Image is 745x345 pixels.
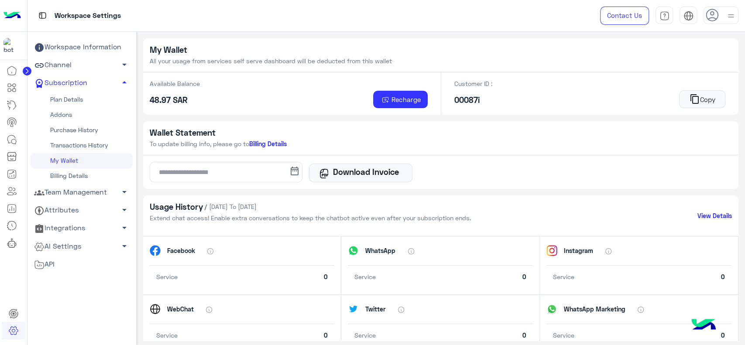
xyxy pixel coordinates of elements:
[34,259,55,270] span: API
[391,96,421,103] span: Recharge
[119,77,130,88] span: arrow_drop_up
[31,56,133,74] a: Channel
[3,38,19,54] img: 322853014244696
[564,246,593,255] span: Instagram
[697,211,732,220] a: View Details
[31,168,133,184] a: Billing Details
[365,246,395,255] span: WhatsApp
[150,245,161,256] img: facebook.svg
[656,7,673,25] a: tab
[348,245,359,256] img: whatsapp.svg
[3,7,21,25] img: Logo
[150,45,392,55] h5: My Wallet
[721,272,725,281] p: 0
[31,138,133,153] a: Transactions History
[167,246,195,255] span: Facebook
[354,272,376,281] p: Service
[209,202,257,213] span: [DATE] To [DATE]
[688,310,719,341] img: hulul-logo.png
[546,304,557,314] img: whatsappbusinessmarketingconversation.svg
[725,10,736,21] img: profile
[31,74,133,92] a: Subscription
[55,10,121,22] p: Workspace Settings
[522,272,526,281] p: 0
[659,11,669,21] img: tab
[167,304,194,314] span: WebChat
[119,222,130,233] span: arrow_drop_down
[31,38,133,56] a: Workspace Information
[553,272,574,281] p: Service
[683,11,694,21] img: tab
[309,164,412,182] button: Download Invoice
[354,331,376,340] p: Service
[31,153,133,168] a: My Wallet
[454,95,492,105] h5: 00087i
[150,304,161,314] img: webchat.svg
[31,123,133,138] a: Purchase History
[564,304,625,314] span: WhatsApp Marketing
[31,237,133,255] a: AI Settings
[365,304,385,314] span: Twitter
[156,331,178,340] p: Service
[150,128,287,138] h5: Wallet Statement
[119,241,130,251] span: arrow_drop_down
[380,96,391,104] img: recharge icon
[119,205,130,215] span: arrow_drop_down
[119,59,130,70] span: arrow_drop_down
[690,94,700,104] span: content_copy
[31,92,133,107] a: Plan Details
[553,331,574,340] p: Service
[150,213,471,222] p: Extend chat access! Enable extra conversations to keep the chatbot active even after your subscri...
[31,184,133,202] a: Team Management
[119,187,130,197] span: arrow_drop_down
[150,57,392,65] span: All your usage from services self serve dashboard will be deducted from this wallet
[546,245,557,256] img: instagram.svg
[454,79,492,88] p: Customer ID :
[31,202,133,219] a: Attributes
[31,219,133,237] a: Integrations
[679,90,725,108] button: content_copyCopy
[31,107,133,123] a: Addons
[249,140,287,147] a: Billing Details
[156,272,178,281] p: Service
[31,255,133,273] a: API
[324,272,328,281] p: 0
[150,79,200,88] p: Available Balance
[348,304,359,314] img: twitter.svg
[330,167,402,177] h5: Download Invoice
[150,140,249,147] span: To update billing info, please go to
[289,166,300,176] span: date_range
[721,331,725,340] p: 0
[150,202,203,212] h5: Usage History
[600,7,649,25] a: Contact Us
[373,91,428,108] button: Recharge
[204,202,207,213] span: /
[319,168,330,179] img: pdf-icon.svg
[150,95,200,105] h5: 48.97 SAR
[522,331,526,340] p: 0
[37,10,48,21] img: tab
[324,331,328,340] p: 0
